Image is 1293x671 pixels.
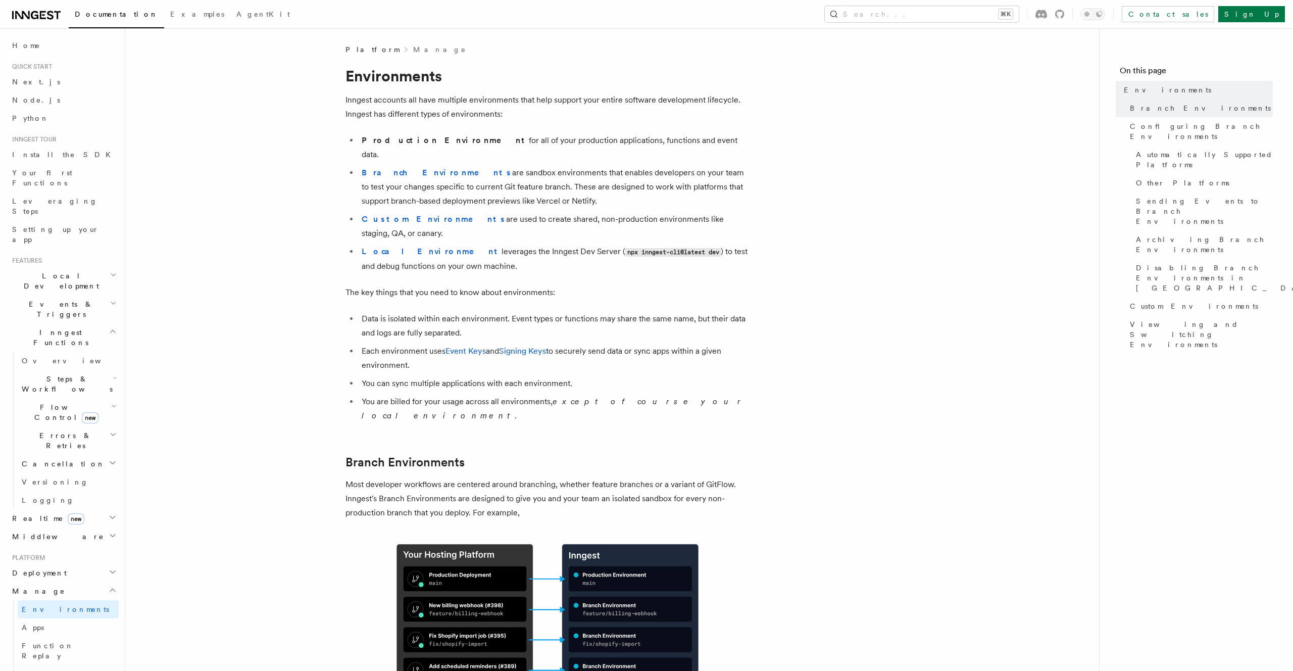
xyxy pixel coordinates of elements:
[345,93,750,121] p: Inngest accounts all have multiple environments that help support your entire software developmen...
[362,214,506,224] a: Custom Environments
[1120,65,1273,81] h4: On this page
[359,133,750,162] li: for all of your production applications, functions and event data.
[1130,319,1273,350] span: Viewing and Switching Environments
[18,600,119,618] a: Environments
[75,10,158,18] span: Documentation
[8,513,84,523] span: Realtime
[22,624,44,632] span: Apps
[1132,230,1273,259] a: Archiving Branch Environments
[345,44,399,55] span: Platform
[164,3,230,27] a: Examples
[12,114,49,122] span: Python
[22,605,109,613] span: Environments
[18,473,119,491] a: Versioning
[345,477,750,520] p: Most developer workflows are centered around branching, whether feature branches or a variant of ...
[8,568,67,578] span: Deployment
[12,151,117,159] span: Install the SDK
[18,352,119,370] a: Overview
[1132,146,1273,174] a: Automatically Supported Platforms
[8,323,119,352] button: Inngest Functions
[362,397,745,420] em: except of course your local environment
[1122,6,1214,22] a: Contact sales
[18,459,105,469] span: Cancellation
[8,146,119,164] a: Install the SDK
[1130,301,1258,311] span: Custom Environments
[1124,85,1211,95] span: Environments
[8,220,119,249] a: Setting up your app
[8,299,110,319] span: Events & Triggers
[22,496,74,504] span: Logging
[68,513,84,524] span: new
[8,295,119,323] button: Events & Triggers
[8,192,119,220] a: Leveraging Steps
[1126,117,1273,146] a: Configuring Branch Environments
[8,135,57,143] span: Inngest tour
[413,44,467,55] a: Manage
[359,312,750,340] li: Data is isolated within each environment. Event types or functions may share the same name, but t...
[8,554,45,562] span: Platform
[825,6,1019,22] button: Search...⌘K
[236,10,290,18] span: AgentKit
[625,248,721,257] code: npx inngest-cli@latest dev
[1130,103,1271,113] span: Branch Environments
[12,197,97,215] span: Leveraging Steps
[1120,81,1273,99] a: Environments
[345,285,750,300] p: The key things that you need to know about environments:
[1136,150,1273,170] span: Automatically Supported Platforms
[345,67,750,85] h1: Environments
[499,346,546,356] a: Signing Keys
[1132,192,1273,230] a: Sending Events to Branch Environments
[8,63,52,71] span: Quick start
[18,374,113,394] span: Steps & Workflows
[359,245,750,273] li: leverages the Inngest Dev Server ( ) to test and debug functions on your own machine.
[8,257,42,265] span: Features
[8,91,119,109] a: Node.js
[1130,121,1273,141] span: Configuring Branch Environments
[1081,8,1105,20] button: Toggle dark mode
[69,3,164,28] a: Documentation
[8,532,104,542] span: Middleware
[359,344,750,372] li: Each environment uses and to securely send data or sync apps within a given environment.
[1132,259,1273,297] a: Disabling Branch Environments in [GEOGRAPHIC_DATA]
[22,642,74,660] span: Function Replay
[18,426,119,455] button: Errors & Retries
[18,370,119,398] button: Steps & Workflows
[1136,234,1273,255] span: Archiving Branch Environments
[8,352,119,509] div: Inngest Functions
[18,491,119,509] a: Logging
[18,430,110,451] span: Errors & Retries
[8,564,119,582] button: Deployment
[230,3,296,27] a: AgentKit
[12,96,60,104] span: Node.js
[8,271,110,291] span: Local Development
[1126,315,1273,354] a: Viewing and Switching Environments
[1218,6,1285,22] a: Sign Up
[18,402,111,422] span: Flow Control
[1136,178,1229,188] span: Other Platforms
[18,618,119,637] a: Apps
[8,327,109,348] span: Inngest Functions
[8,586,65,596] span: Manage
[359,166,750,208] li: are sandbox environments that enables developers on your team to test your changes specific to cu...
[1136,196,1273,226] span: Sending Events to Branch Environments
[8,73,119,91] a: Next.js
[18,455,119,473] button: Cancellation
[362,135,529,145] strong: Production Environment
[8,267,119,295] button: Local Development
[1126,99,1273,117] a: Branch Environments
[362,247,502,256] a: Local Environment
[362,168,512,177] a: Branch Environments
[170,10,224,18] span: Examples
[1126,297,1273,315] a: Custom Environments
[1132,174,1273,192] a: Other Platforms
[12,78,60,86] span: Next.js
[8,509,119,528] button: Realtimenew
[18,398,119,426] button: Flow Controlnew
[359,376,750,391] li: You can sync multiple applications with each environment.
[12,40,40,51] span: Home
[12,169,72,187] span: Your first Functions
[8,582,119,600] button: Manage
